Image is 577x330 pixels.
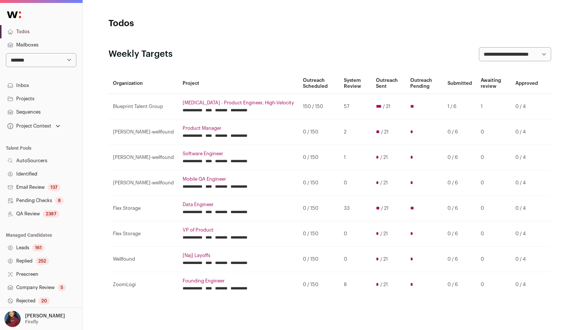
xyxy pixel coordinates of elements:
td: 0 / 6 [443,119,476,145]
span: / 21 [383,104,390,110]
a: Software Engineer [183,151,294,157]
td: Flex Storage [108,221,178,247]
td: 0 / 150 [298,145,339,170]
div: 161 [32,244,45,251]
span: / 21 [380,256,388,262]
td: 0 / 4 [511,247,542,272]
img: 10010497-medium_jpg [4,311,21,327]
td: 0 [476,145,511,170]
th: Submitted [443,73,476,94]
td: 0 [476,221,511,247]
td: 0 / 150 [298,196,339,221]
div: 20 [38,297,50,305]
div: 5 [58,284,66,291]
td: 0 [339,247,372,272]
td: Wellfound [108,247,178,272]
td: 57 [339,94,372,119]
td: 0 [339,170,372,196]
td: 0 [476,272,511,298]
td: 0 / 150 [298,119,339,145]
td: 0 / 150 [298,170,339,196]
span: / 21 [381,205,388,211]
th: Project [178,73,298,94]
span: / 21 [380,180,388,186]
td: 0 / 6 [443,145,476,170]
td: 0 / 6 [443,196,476,221]
th: Approved [511,73,542,94]
div: Project Context [6,123,51,129]
td: 0 / 4 [511,196,542,221]
a: Founding Engineer [183,278,294,284]
button: Open dropdown [6,121,62,131]
td: 33 [339,196,372,221]
td: 0 [476,170,511,196]
td: 0 / 6 [443,221,476,247]
th: Outreach Scheduled [298,73,339,94]
td: 0 [476,196,511,221]
td: 0 / 150 [298,272,339,298]
td: 0 / 4 [511,94,542,119]
td: 1 [476,94,511,119]
td: 8 [339,272,372,298]
a: Product Manager [183,125,294,131]
div: 8 [55,197,64,204]
th: Outreach Sent [372,73,406,94]
td: ZoomLogi [108,272,178,298]
h1: Todos [108,18,256,29]
td: 0 / 6 [443,272,476,298]
td: 150 / 150 [298,94,339,119]
span: / 21 [380,154,388,160]
img: Wellfound [3,7,25,22]
p: [PERSON_NAME] [25,313,65,319]
td: 0 / 150 [298,247,339,272]
th: Outreach Pending [406,73,443,94]
td: Blueprint Talent Group [108,94,178,119]
td: 0 [476,247,511,272]
span: / 21 [380,282,388,288]
td: 1 [339,145,372,170]
th: Organization [108,73,178,94]
td: 0 / 4 [511,145,542,170]
div: 252 [35,257,49,265]
td: [PERSON_NAME]-wellfound [108,145,178,170]
a: [MEDICAL_DATA] - Product Engineer, High-Velocity [183,100,294,106]
td: 0 / 4 [511,119,542,145]
td: 0 / 4 [511,221,542,247]
td: 0 / 4 [511,170,542,196]
p: Firefly [25,319,38,325]
td: 0 / 150 [298,221,339,247]
td: Flex Storage [108,196,178,221]
a: VP of Product [183,227,294,233]
th: Awaiting review [476,73,511,94]
a: [Naj] Layoffs [183,253,294,258]
td: 0 / 6 [443,170,476,196]
th: System Review [339,73,372,94]
td: [PERSON_NAME]-wellfound [108,119,178,145]
td: 0 / 6 [443,247,476,272]
a: Data Engineer [183,202,294,208]
td: 2 [339,119,372,145]
td: 0 [476,119,511,145]
td: [PERSON_NAME]-wellfound [108,170,178,196]
td: 1 / 6 [443,94,476,119]
td: 0 [339,221,372,247]
span: / 21 [380,231,388,237]
td: 0 / 4 [511,272,542,298]
h2: Weekly Targets [108,48,173,60]
span: / 21 [381,129,388,135]
div: 137 [48,184,61,191]
div: 2387 [43,210,59,218]
a: Mobile QA Engineer [183,176,294,182]
button: Open dropdown [3,311,66,327]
